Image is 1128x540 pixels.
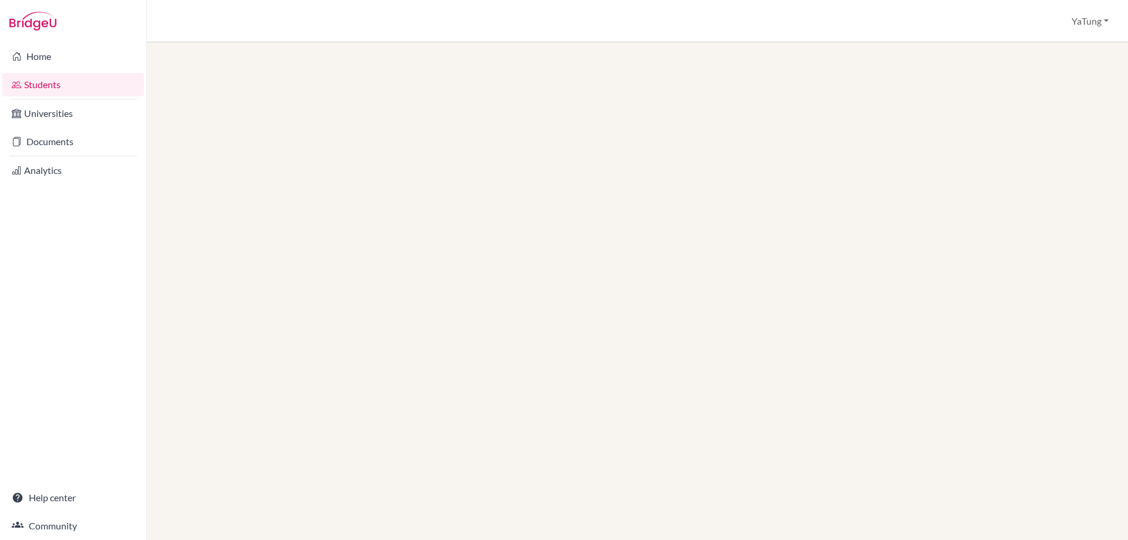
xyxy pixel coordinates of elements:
[2,45,144,68] a: Home
[2,130,144,153] a: Documents
[2,159,144,182] a: Analytics
[2,73,144,96] a: Students
[2,102,144,125] a: Universities
[2,486,144,509] a: Help center
[2,514,144,538] a: Community
[9,12,56,31] img: Bridge-U
[1066,10,1114,32] button: YaTung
